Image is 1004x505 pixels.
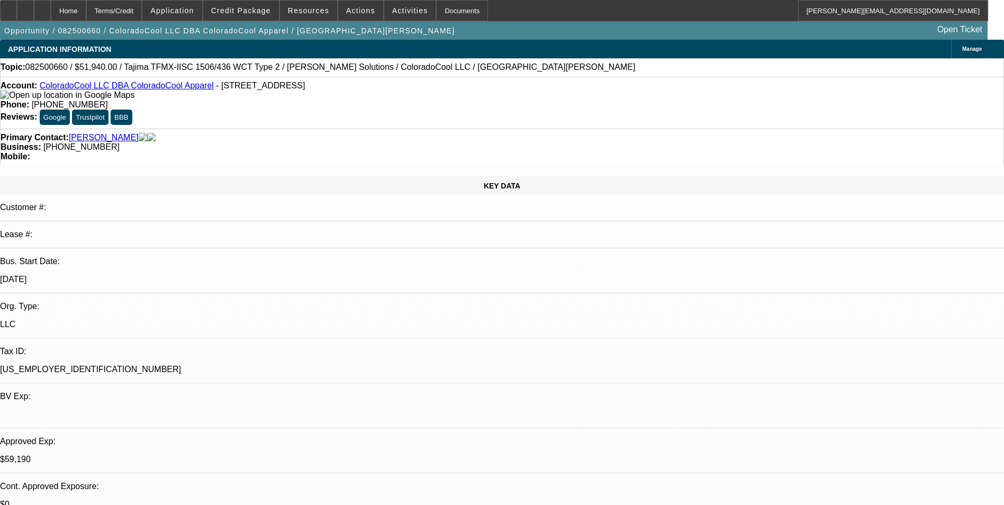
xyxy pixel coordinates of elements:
[338,1,383,21] button: Actions
[40,81,214,90] a: ColoradoCool LLC DBA ColoradoCool Apparel
[1,62,25,72] strong: Topic:
[1,100,29,109] strong: Phone:
[1,81,37,90] strong: Account:
[211,6,271,15] span: Credit Package
[1,152,30,161] strong: Mobile:
[1,112,37,121] strong: Reviews:
[1,133,69,142] strong: Primary Contact:
[25,62,636,72] span: 082500660 / $51,940.00 / Tajima TFMX-IISC 1506/436 WCT Type 2 / [PERSON_NAME] Solutions / Colorad...
[40,110,70,125] button: Google
[933,21,987,39] a: Open Ticket
[346,6,375,15] span: Actions
[392,6,428,15] span: Activities
[150,6,194,15] span: Application
[280,1,337,21] button: Resources
[147,133,156,142] img: linkedin-icon.png
[1,142,41,151] strong: Business:
[216,81,305,90] span: - [STREET_ADDRESS]
[142,1,202,21] button: Application
[69,133,139,142] a: [PERSON_NAME]
[4,26,455,35] span: Opportunity / 082500660 / ColoradoCool LLC DBA ColoradoCool Apparel / [GEOGRAPHIC_DATA][PERSON_NAME]
[1,91,134,100] a: View Google Maps
[203,1,279,21] button: Credit Package
[139,133,147,142] img: facebook-icon.png
[384,1,436,21] button: Activities
[111,110,132,125] button: BBB
[1,91,134,100] img: Open up location in Google Maps
[72,110,108,125] button: Trustpilot
[288,6,329,15] span: Resources
[962,46,982,52] span: Manage
[43,142,120,151] span: [PHONE_NUMBER]
[8,45,111,53] span: APPLICATION INFORMATION
[32,100,108,109] span: [PHONE_NUMBER]
[484,182,520,190] span: KEY DATA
